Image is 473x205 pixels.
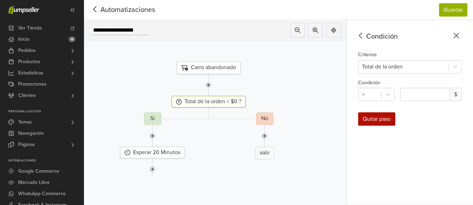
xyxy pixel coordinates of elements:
img: line-7960e5f4d2b50ad2986e.svg [206,74,211,96]
div: Carro abandonado [176,61,241,74]
span: WhatsApp Commerce [18,188,66,199]
span: $ [450,88,462,101]
span: Clientes [18,90,36,101]
span: Promociones [18,79,47,90]
span: Pedidos [18,45,36,56]
span: Temas [18,117,32,128]
p: Integraciones [8,159,84,163]
div: Quitar paso [358,112,395,126]
label: Condición [358,79,380,87]
span: 6 [69,37,75,42]
img: line-7960e5f4d2b50ad2986e.svg [149,125,155,147]
span: Ver Tienda [18,22,42,34]
label: Criterios [358,51,377,59]
img: line-7960e5f4d2b50ad2986e.svg [149,158,155,180]
div: No [256,112,273,125]
span: Google Commerce [18,166,59,177]
div: Condición [355,31,462,42]
span: Navegación [18,128,44,139]
div: Esperar 20 Minutos [120,147,185,158]
span: Páginas [18,139,35,150]
div: salir [255,147,274,159]
span: Automatizaciones [90,5,144,15]
div: Total de la orden = $0 ? [172,96,246,107]
span: Inicio [18,34,29,45]
span: Mercado Libre [18,177,50,188]
span: Estadísticas [18,67,43,79]
span: Productos [18,56,40,67]
img: line-7960e5f4d2b50ad2986e.svg [262,125,267,147]
p: Personalización [8,110,84,114]
button: Guardar [439,3,467,16]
